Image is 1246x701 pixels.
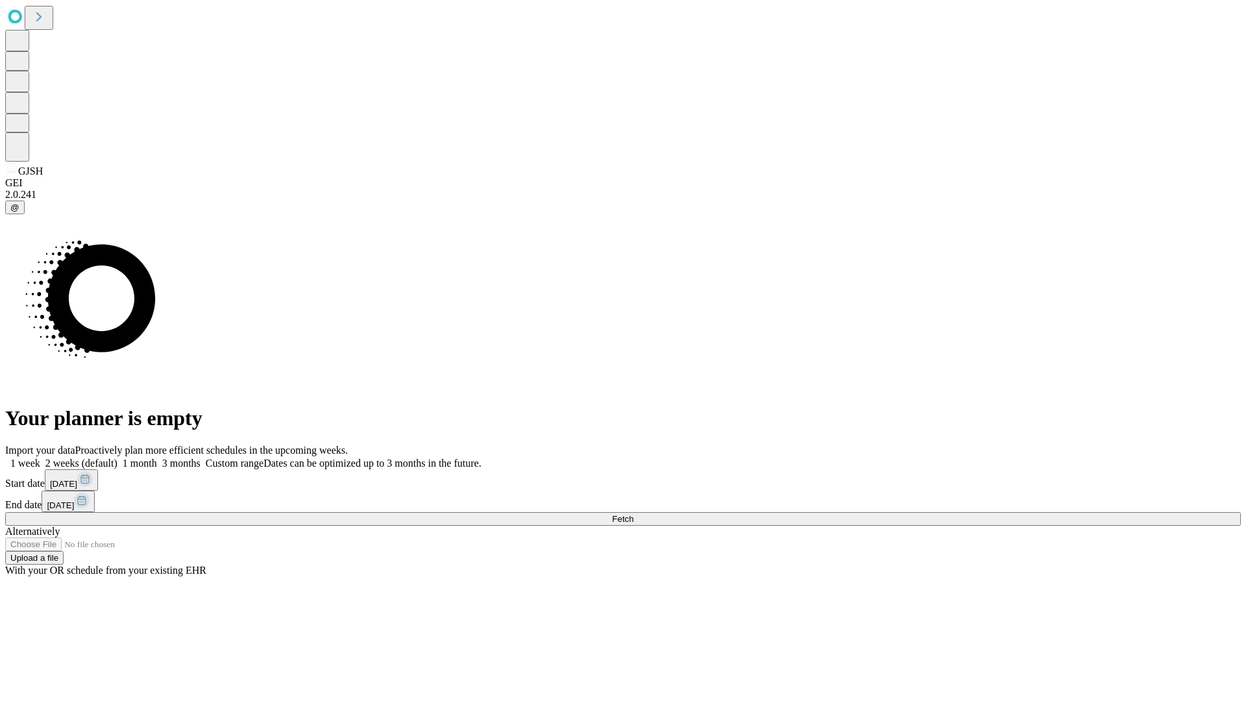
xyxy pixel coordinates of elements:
span: @ [10,203,19,212]
div: 2.0.241 [5,189,1241,201]
span: Alternatively [5,526,60,537]
span: [DATE] [47,500,74,510]
span: Dates can be optimized up to 3 months in the future. [263,458,481,469]
span: Import your data [5,445,75,456]
button: [DATE] [45,469,98,491]
span: 1 week [10,458,40,469]
span: [DATE] [50,479,77,489]
div: GEI [5,177,1241,189]
span: GJSH [18,166,43,177]
span: Fetch [612,514,633,524]
span: Proactively plan more efficient schedules in the upcoming weeks. [75,445,348,456]
div: End date [5,491,1241,512]
span: 1 month [123,458,157,469]
button: Upload a file [5,551,64,565]
button: @ [5,201,25,214]
button: [DATE] [42,491,95,512]
span: With your OR schedule from your existing EHR [5,565,206,576]
div: Start date [5,469,1241,491]
span: 2 weeks (default) [45,458,117,469]
h1: Your planner is empty [5,406,1241,430]
span: 3 months [162,458,201,469]
button: Fetch [5,512,1241,526]
span: Custom range [206,458,263,469]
